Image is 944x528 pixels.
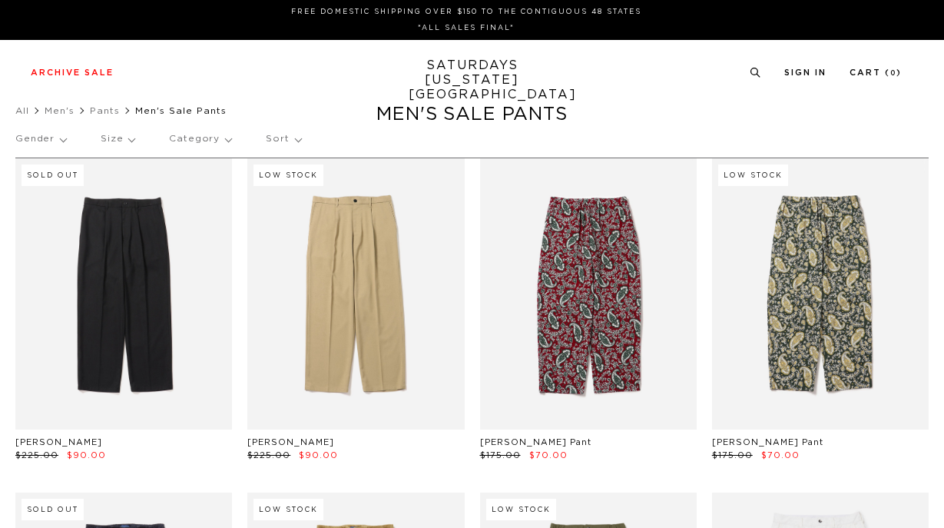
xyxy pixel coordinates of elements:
a: Sign In [784,68,826,77]
a: Men's [45,106,75,115]
a: All [15,106,29,115]
div: Low Stock [253,164,323,186]
a: SATURDAYS[US_STATE][GEOGRAPHIC_DATA] [409,58,535,102]
a: [PERSON_NAME] Pant [712,438,823,447]
p: Size [101,121,134,157]
span: Men's Sale Pants [135,106,227,115]
div: Low Stock [486,499,556,520]
span: $70.00 [529,451,568,460]
span: $175.00 [480,451,521,460]
a: Archive Sale [31,68,114,77]
p: Category [169,121,231,157]
a: Cart (0) [850,68,902,77]
span: $90.00 [299,451,338,460]
p: *ALL SALES FINAL* [37,22,896,34]
span: $90.00 [67,451,106,460]
span: $225.00 [15,451,58,460]
div: Low Stock [253,499,323,520]
div: Sold Out [22,499,84,520]
span: $70.00 [761,451,800,460]
a: [PERSON_NAME] Pant [480,438,591,447]
p: Sort [266,121,300,157]
div: Low Stock [718,164,788,186]
a: [PERSON_NAME] [247,438,334,447]
a: [PERSON_NAME] [15,438,102,447]
small: 0 [890,70,896,77]
p: FREE DOMESTIC SHIPPING OVER $150 TO THE CONTIGUOUS 48 STATES [37,6,896,18]
a: Pants [90,106,120,115]
p: Gender [15,121,66,157]
span: $175.00 [712,451,753,460]
span: $225.00 [247,451,290,460]
div: Sold Out [22,164,84,186]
